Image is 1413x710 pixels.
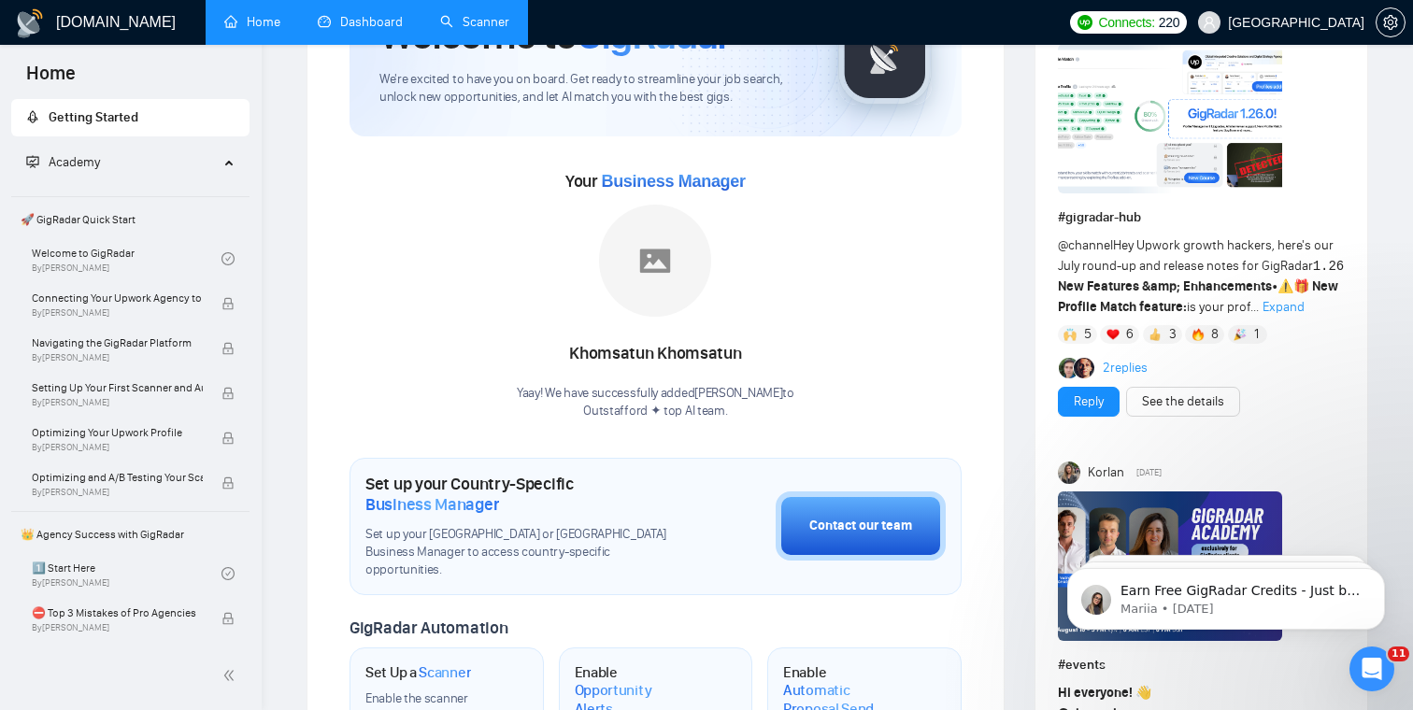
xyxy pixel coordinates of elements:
[32,468,203,487] span: Optimizing and A/B Testing Your Scanner for Better Results
[221,252,235,265] span: check-circle
[1084,325,1092,344] span: 5
[776,491,946,561] button: Contact our team
[1058,278,1272,294] strong: New Features &amp; Enhancements
[1059,358,1079,378] img: Alex B
[221,387,235,400] span: lock
[1103,359,1148,377] a: 2replies
[221,432,235,445] span: lock
[32,289,203,307] span: Connecting Your Upwork Agency to GigRadar
[221,612,235,625] span: lock
[1142,391,1224,412] a: See the details
[32,307,203,319] span: By [PERSON_NAME]
[838,11,932,105] img: gigradar-logo.png
[1149,328,1162,341] img: 👍
[1058,387,1120,417] button: Reply
[350,618,507,638] span: GigRadar Automation
[1234,328,1247,341] img: 🎉
[1058,237,1113,253] span: @channel
[1136,464,1162,481] span: [DATE]
[601,172,745,191] span: Business Manager
[1377,15,1405,30] span: setting
[221,567,235,580] span: check-circle
[1058,44,1282,193] img: F09AC4U7ATU-image.png
[13,201,248,238] span: 🚀 GigRadar Quick Start
[1078,15,1092,30] img: upwork-logo.png
[1039,529,1413,660] iframe: Intercom notifications message
[1376,7,1406,37] button: setting
[1263,299,1305,315] span: Expand
[365,526,682,579] span: Set up your [GEOGRAPHIC_DATA] or [GEOGRAPHIC_DATA] Business Manager to access country-specific op...
[379,71,808,106] span: We're excited to have you on board. Get ready to streamline your job search, unlock new opportuni...
[1106,328,1120,341] img: ❤️
[1192,328,1205,341] img: 🔥
[11,60,91,99] span: Home
[365,474,682,515] h1: Set up your Country-Specific
[1211,325,1219,344] span: 8
[26,154,100,170] span: Academy
[32,442,203,453] span: By [PERSON_NAME]
[1058,237,1345,315] span: Hey Upwork growth hackers, here's our July round-up and release notes for GigRadar • is your prof...
[26,110,39,123] span: rocket
[1098,12,1154,33] span: Connects:
[1058,207,1345,228] h1: # gigradar-hub
[13,516,248,553] span: 👑 Agency Success with GigRadar
[1169,325,1177,344] span: 3
[517,403,794,420] p: Outstafford ✦ top AI team .
[32,352,203,363] span: By [PERSON_NAME]
[1313,259,1345,274] code: 1.26
[565,171,746,192] span: Your
[1203,16,1216,29] span: user
[1126,387,1240,417] button: See the details
[32,487,203,498] span: By [PERSON_NAME]
[1058,685,1133,701] strong: Hi everyone!
[517,385,794,420] div: Yaay! We have successfully added [PERSON_NAME] to
[11,99,250,136] li: Getting Started
[809,516,912,536] div: Contact our team
[49,154,100,170] span: Academy
[517,338,794,370] div: Khomsatun Khomsatun
[32,378,203,397] span: Setting Up Your First Scanner and Auto-Bidder
[1159,12,1179,33] span: 220
[32,238,221,279] a: Welcome to GigRadarBy[PERSON_NAME]
[1088,462,1124,483] span: Korlan
[1349,646,1394,691] iframe: Intercom live chat
[221,342,235,355] span: lock
[1058,655,1345,675] h1: # events
[1126,325,1134,344] span: 6
[224,14,280,30] a: homeHome
[1277,278,1293,294] span: ⚠️
[15,8,45,38] img: logo
[26,155,39,168] span: fund-projection-screen
[32,423,203,442] span: Optimizing Your Upwork Profile
[222,666,241,685] span: double-left
[221,476,235,490] span: lock
[1058,461,1080,484] img: Korlan
[32,603,203,622] span: ⛔ Top 3 Mistakes of Pro Agencies
[365,494,499,515] span: Business Manager
[599,205,711,317] img: placeholder.png
[440,14,509,30] a: searchScanner
[1293,278,1309,294] span: 🎁
[1376,15,1406,30] a: setting
[49,109,138,125] span: Getting Started
[1058,491,1282,641] img: F09ASNL5WRY-GR%20Academy%20-%20Tamara%20Levit.png
[365,663,471,682] h1: Set Up a
[221,297,235,310] span: lock
[419,663,471,682] span: Scanner
[32,553,221,594] a: 1️⃣ Start HereBy[PERSON_NAME]
[1135,685,1151,701] span: 👋
[1254,325,1259,344] span: 1
[32,622,203,633] span: By [PERSON_NAME]
[1388,646,1409,661] span: 11
[1063,328,1077,341] img: 🙌
[32,334,203,352] span: Navigating the GigRadar Platform
[1074,391,1104,412] a: Reply
[32,397,203,408] span: By [PERSON_NAME]
[318,14,403,30] a: dashboardDashboard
